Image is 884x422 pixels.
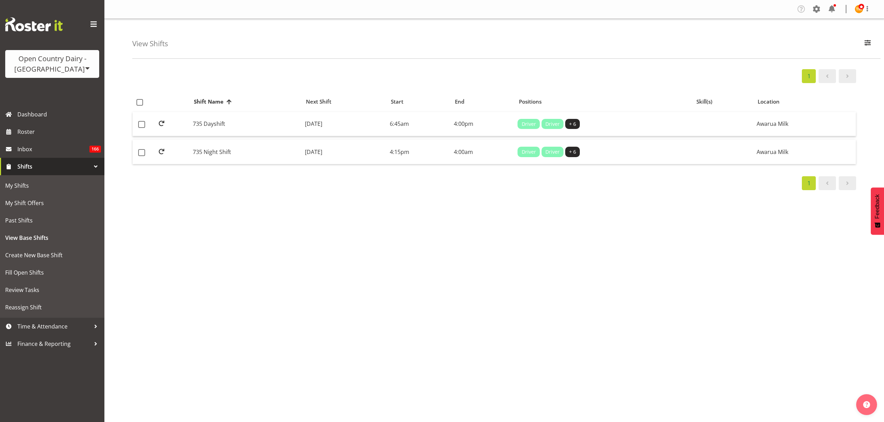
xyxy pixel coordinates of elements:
[545,148,560,156] span: Driver
[451,112,515,137] td: 4:00pm
[522,120,536,128] span: Driver
[306,98,331,106] span: Next Shift
[455,98,464,106] span: End
[5,233,99,243] span: View Base Shifts
[5,250,99,260] span: Create New Base Shift
[5,198,99,208] span: My Shift Offers
[522,148,536,156] span: Driver
[5,285,99,295] span: Review Tasks
[17,109,101,120] span: Dashboard
[451,140,515,164] td: 4:00am
[132,40,168,48] h4: View Shifts
[387,112,451,137] td: 6:45am
[2,177,103,194] a: My Shifts
[302,112,387,137] td: [DATE]
[12,54,92,74] div: Open Country Dairy - [GEOGRAPHIC_DATA]
[190,140,302,164] td: 735 Night Shift
[519,98,542,106] span: Positions
[696,98,712,106] span: Skill(s)
[5,302,99,313] span: Reassign Shift
[387,140,451,164] td: 4:15pm
[17,161,90,172] span: Shifts
[89,146,101,153] span: 166
[860,36,875,51] button: Filter Employees
[2,229,103,246] a: View Base Shifts
[302,140,387,164] td: [DATE]
[17,339,90,349] span: Finance & Reporting
[757,120,788,128] span: Awarua Milk
[2,264,103,281] a: Fill Open Shifts
[194,98,223,106] span: Shift Name
[545,120,560,128] span: Driver
[863,401,870,408] img: help-xxl-2.png
[190,112,302,137] td: 735 Dayshift
[5,180,99,191] span: My Shifts
[757,148,788,156] span: Awarua Milk
[17,321,90,332] span: Time & Attendance
[5,17,63,31] img: Rosterit website logo
[569,148,576,156] span: + 6
[871,187,884,235] button: Feedback - Show survey
[2,212,103,229] a: Past Shifts
[569,120,576,128] span: + 6
[5,215,99,226] span: Past Shifts
[17,144,89,154] span: Inbox
[855,5,863,13] img: tim-magness10922.jpg
[17,127,101,137] span: Roster
[2,281,103,299] a: Review Tasks
[2,299,103,316] a: Reassign Shift
[5,267,99,278] span: Fill Open Shifts
[874,194,881,219] span: Feedback
[2,194,103,212] a: My Shift Offers
[758,98,780,106] span: Location
[2,246,103,264] a: Create New Base Shift
[391,98,403,106] span: Start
